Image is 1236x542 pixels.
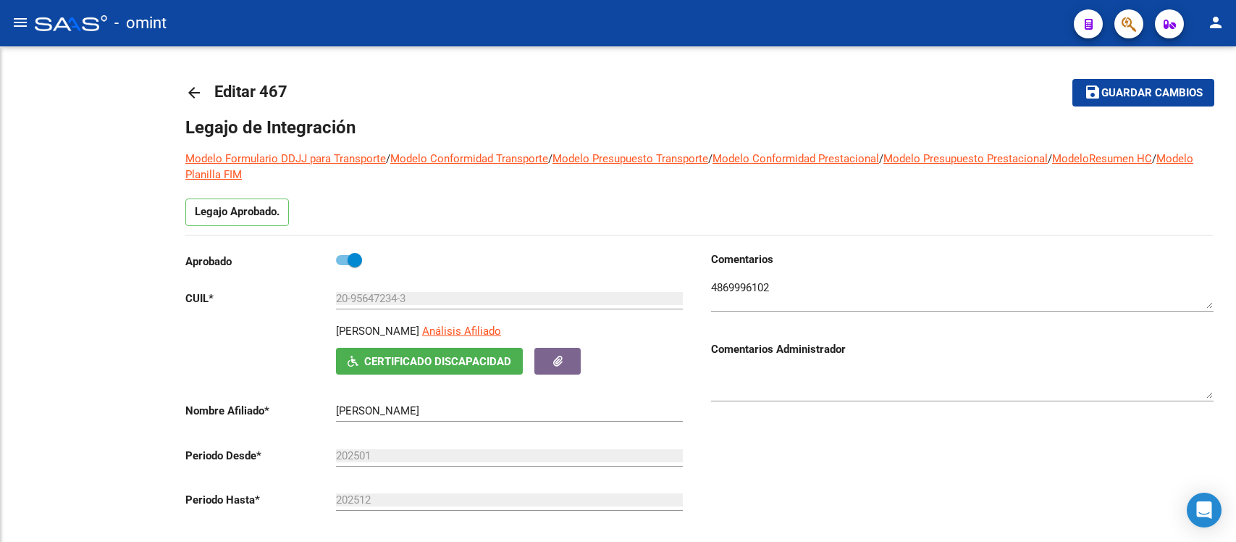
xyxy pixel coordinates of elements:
span: Certificado Discapacidad [364,355,511,368]
a: Modelo Presupuesto Transporte [552,152,708,165]
span: Editar 467 [214,83,287,101]
a: Modelo Conformidad Transporte [390,152,548,165]
button: Certificado Discapacidad [336,348,523,375]
mat-icon: save [1084,83,1101,101]
p: Periodo Desde [185,448,336,464]
p: Legajo Aprobado. [185,199,289,226]
p: Aprobado [185,254,336,270]
h3: Comentarios [711,251,1214,267]
button: Guardar cambios [1072,79,1214,106]
div: Open Intercom Messenger [1187,493,1222,528]
h3: Comentarios Administrador [711,341,1214,357]
a: Modelo Formulario DDJJ para Transporte [185,152,386,165]
p: [PERSON_NAME] [336,323,419,339]
mat-icon: menu [12,14,29,31]
a: Modelo Presupuesto Prestacional [883,152,1048,165]
a: ModeloResumen HC [1052,152,1152,165]
span: Análisis Afiliado [422,325,501,338]
p: Nombre Afiliado [185,403,336,419]
mat-icon: person [1207,14,1224,31]
mat-icon: arrow_back [185,84,203,101]
a: Modelo Conformidad Prestacional [712,152,879,165]
h1: Legajo de Integración [185,116,1213,139]
p: CUIL [185,291,336,307]
span: Guardar cambios [1101,87,1203,100]
p: Periodo Hasta [185,492,336,508]
span: - omint [114,7,167,39]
